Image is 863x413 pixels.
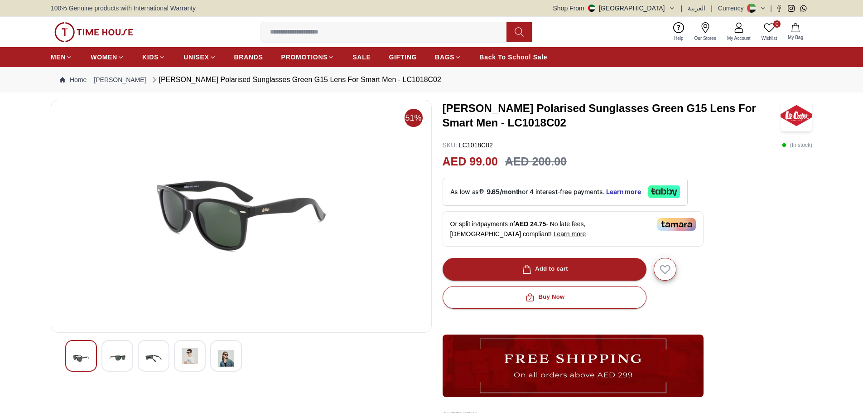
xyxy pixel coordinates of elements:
a: UNISEX [183,49,216,65]
span: UNISEX [183,53,209,62]
span: AED 24.75 [515,220,546,228]
a: Our Stores [689,20,722,44]
span: My Bag [784,34,807,41]
button: My Bag [782,21,809,43]
img: ... [443,335,704,397]
a: WOMEN [91,49,124,65]
img: Lee Cooper Polarised Sunglasses Green G15 Lens For Smart Men - LC1018C02 [182,348,198,364]
p: ( In stock ) [782,141,812,150]
button: Add to cart [443,258,646,281]
img: Lee Cooper Polarised Sunglasses Green G15 Lens For Smart Men - LC1018C02 [109,348,125,369]
span: | [681,4,683,13]
button: العربية [688,4,705,13]
span: | [711,4,713,13]
span: PROMOTIONS [281,53,328,62]
span: My Account [723,35,754,42]
span: 100% Genuine products with International Warranty [51,4,196,13]
nav: Breadcrumb [51,67,812,92]
span: Back To School Sale [479,53,547,62]
a: BRANDS [234,49,263,65]
span: WOMEN [91,53,117,62]
img: United Arab Emirates [588,5,595,12]
p: LC1018C02 [443,141,493,150]
div: Or split in 4 payments of - No late fees, [DEMOGRAPHIC_DATA] compliant! [443,211,704,247]
span: SKU : [443,141,458,149]
span: 0 [773,20,781,28]
img: Lee Cooper Polarised Sunglasses Green G15 Lens For Smart Men - LC1018C02 [73,348,89,369]
a: Facebook [776,5,782,12]
span: MEN [51,53,66,62]
a: BAGS [435,49,461,65]
span: Our Stores [691,35,720,42]
div: Currency [718,4,747,13]
span: | [770,4,772,13]
a: Help [669,20,689,44]
img: ... [54,22,133,42]
a: Back To School Sale [479,49,547,65]
button: Buy Now [443,286,646,309]
div: [PERSON_NAME] Polarised Sunglasses Green G15 Lens For Smart Men - LC1018C02 [150,74,441,85]
a: SALE [352,49,371,65]
span: KIDS [142,53,159,62]
img: Lee Cooper Polarised Sunglasses Green G15 Lens For Smart Men - LC1018C02 [58,107,424,325]
a: MEN [51,49,72,65]
a: Whatsapp [800,5,807,12]
div: Add to cart [521,264,568,274]
div: Buy Now [524,292,564,302]
img: Tamara [657,218,696,231]
span: Help [670,35,687,42]
h3: AED 200.00 [505,153,567,170]
img: Lee Cooper Polarised Sunglasses Green G15 Lens For Smart Men - LC1018C02 [145,348,162,369]
a: GIFTING [389,49,417,65]
a: [PERSON_NAME] [94,75,146,84]
span: BRANDS [234,53,263,62]
span: Learn more [554,230,586,238]
a: Home [60,75,87,84]
a: PROMOTIONS [281,49,335,65]
a: Instagram [788,5,795,12]
span: 51% [405,109,423,127]
span: BAGS [435,53,454,62]
a: KIDS [142,49,165,65]
a: 0Wishlist [756,20,782,44]
span: SALE [352,53,371,62]
span: GIFTING [389,53,417,62]
h3: [PERSON_NAME] Polarised Sunglasses Green G15 Lens For Smart Men - LC1018C02 [443,101,781,130]
h2: AED 99.00 [443,153,498,170]
img: Lee Cooper Polarised Sunglasses Green G15 Lens For Smart Men - LC1018C02 [781,100,812,131]
button: Shop From[GEOGRAPHIC_DATA] [553,4,675,13]
img: Lee Cooper Polarised Sunglasses Green G15 Lens For Smart Men - LC1018C02 [218,348,234,369]
span: Wishlist [758,35,781,42]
